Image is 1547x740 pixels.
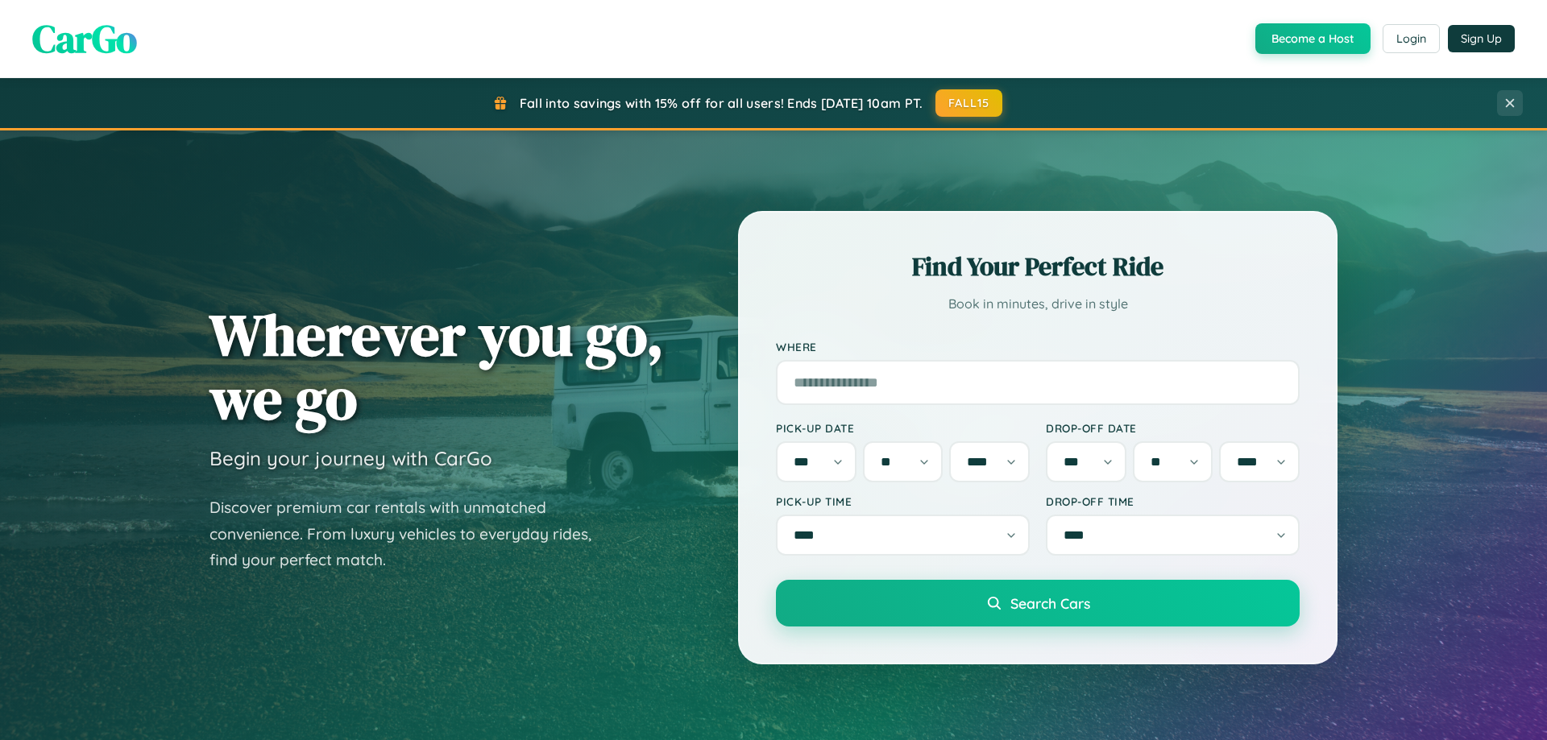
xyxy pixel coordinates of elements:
button: Login [1383,24,1440,53]
h2: Find Your Perfect Ride [776,249,1300,284]
label: Pick-up Time [776,494,1030,508]
label: Pick-up Date [776,421,1030,435]
button: Become a Host [1255,23,1371,54]
p: Book in minutes, drive in style [776,292,1300,316]
span: CarGo [32,12,137,65]
span: Fall into savings with 15% off for all users! Ends [DATE] 10am PT. [520,95,923,111]
button: Search Cars [776,580,1300,626]
span: Search Cars [1010,594,1090,612]
button: FALL15 [935,89,1003,117]
label: Drop-off Date [1046,421,1300,435]
p: Discover premium car rentals with unmatched convenience. From luxury vehicles to everyday rides, ... [209,494,612,573]
h1: Wherever you go, we go [209,303,664,430]
button: Sign Up [1448,25,1515,52]
label: Where [776,340,1300,353]
label: Drop-off Time [1046,494,1300,508]
h3: Begin your journey with CarGo [209,446,492,470]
